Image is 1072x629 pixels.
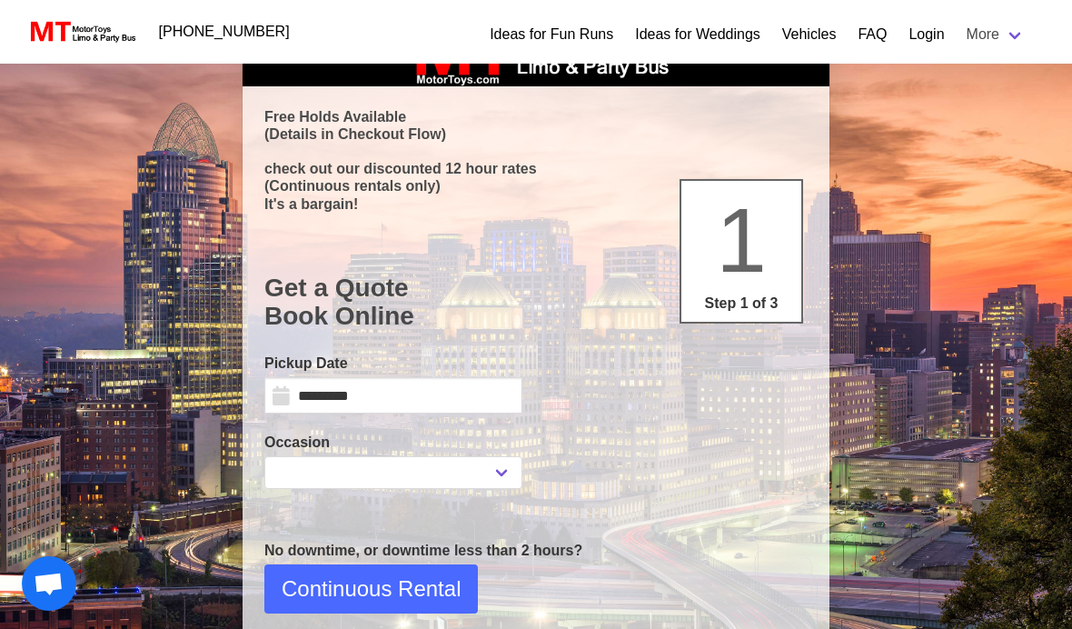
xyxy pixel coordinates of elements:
[264,274,808,331] h1: Get a Quote Book Online
[264,177,808,195] p: (Continuous rentals only)
[689,293,794,314] p: Step 1 of 3
[264,160,808,177] p: check out our discounted 12 hour rates
[264,432,522,454] label: Occasion
[635,24,760,45] a: Ideas for Weddings
[22,556,76,611] div: Open chat
[858,24,887,45] a: FAQ
[956,16,1036,53] a: More
[148,14,301,50] a: [PHONE_NUMBER]
[264,125,808,143] p: (Details in Checkout Flow)
[264,540,808,562] p: No downtime, or downtime less than 2 hours?
[25,19,137,45] img: MotorToys Logo
[490,24,613,45] a: Ideas for Fun Runs
[782,24,837,45] a: Vehicles
[264,353,522,374] label: Pickup Date
[282,573,461,605] span: Continuous Rental
[264,108,808,125] p: Free Holds Available
[264,195,808,213] p: It's a bargain!
[908,24,944,45] a: Login
[716,189,767,291] span: 1
[264,564,478,614] button: Continuous Rental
